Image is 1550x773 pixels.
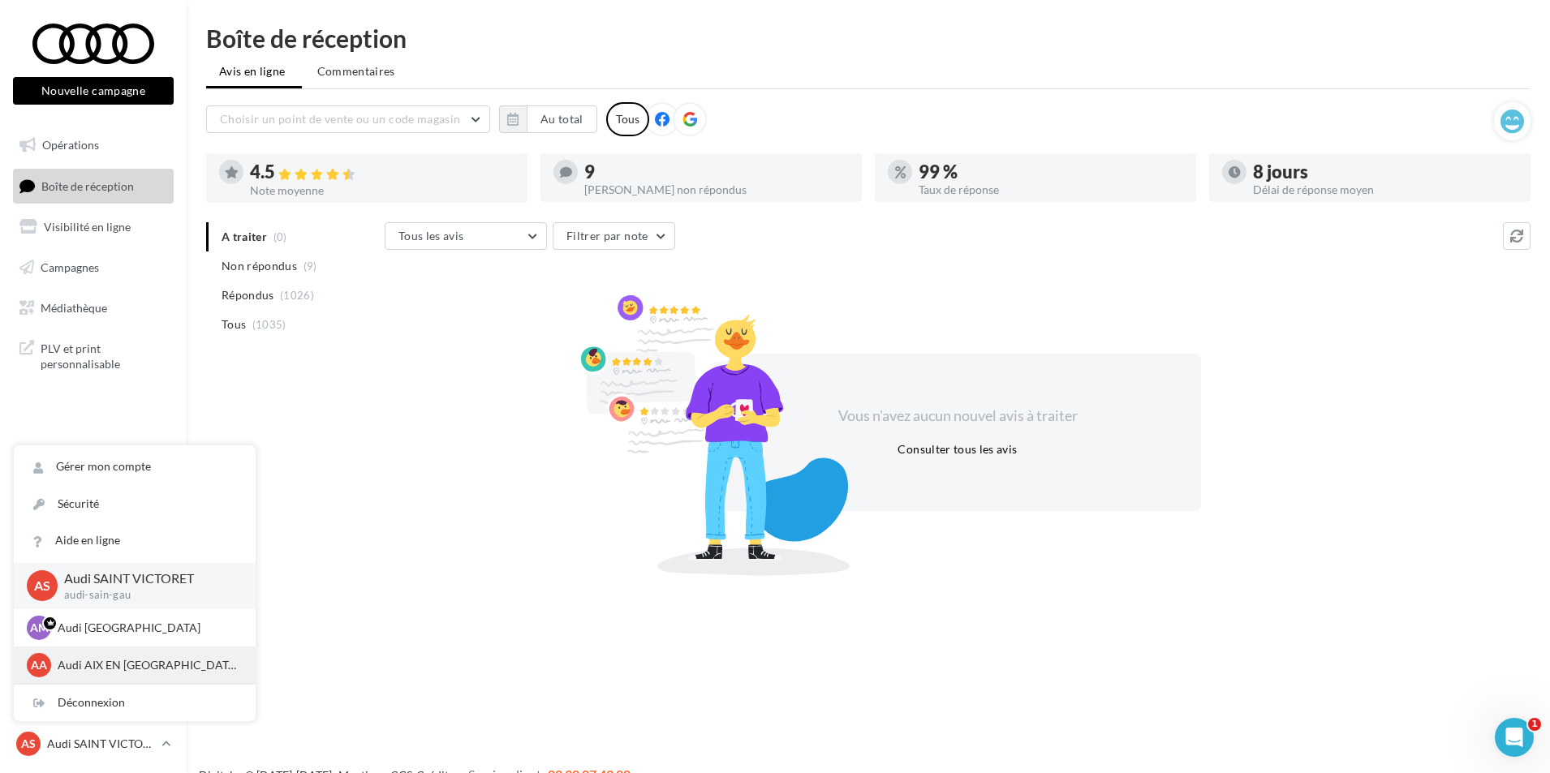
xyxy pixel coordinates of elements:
button: Consulter tous les avis [891,440,1023,459]
span: Commentaires [317,64,395,78]
div: 9 [584,163,849,181]
div: Note moyenne [250,185,515,196]
div: [PERSON_NAME] non répondus [584,184,849,195]
div: Délai de réponse moyen [1253,184,1518,195]
a: PLV et print personnalisable [10,331,177,379]
button: Tous les avis [385,222,547,250]
button: Au total [499,105,597,133]
iframe: Intercom live chat [1495,718,1534,757]
div: Taux de réponse [919,184,1183,195]
div: 4.5 [250,163,515,182]
span: (9) [304,260,317,273]
a: Opérations [10,128,177,162]
div: 99 % [919,163,1183,181]
a: Médiathèque [10,291,177,325]
a: Sécurité [14,486,256,522]
span: Boîte de réception [41,178,134,192]
span: 1 [1528,718,1541,731]
span: Tous les avis [398,229,464,243]
div: Boîte de réception [206,26,1531,50]
a: Campagnes [10,251,177,285]
span: Visibilité en ligne [44,220,131,234]
span: Opérations [42,138,99,152]
span: Répondus [222,287,274,303]
div: Tous [606,102,649,136]
p: audi-sain-gau [64,588,230,603]
div: 8 jours [1253,163,1518,181]
span: Tous [222,316,246,333]
p: Audi SAINT VICTORET [64,569,230,588]
a: Gérer mon compte [14,449,256,485]
span: AS [21,736,36,752]
span: Campagnes [41,260,99,274]
p: Audi AIX EN [GEOGRAPHIC_DATA] [58,657,236,673]
p: Audi SAINT VICTORET [47,736,155,752]
span: AM [30,620,49,636]
a: Aide en ligne [14,522,256,559]
span: Médiathèque [41,300,107,314]
span: (1026) [280,289,314,302]
button: Choisir un point de vente ou un code magasin [206,105,490,133]
span: Choisir un point de vente ou un code magasin [220,112,460,126]
span: Non répondus [222,258,297,274]
div: Déconnexion [14,685,256,721]
span: PLV et print personnalisable [41,337,167,372]
a: Visibilité en ligne [10,210,177,244]
a: Boîte de réception [10,169,177,204]
span: AS [34,577,50,595]
span: AA [31,657,47,673]
div: Vous n'avez aucun nouvel avis à traiter [818,406,1097,427]
p: Audi [GEOGRAPHIC_DATA] [58,620,236,636]
button: Nouvelle campagne [13,77,174,105]
a: AS Audi SAINT VICTORET [13,728,174,759]
button: Filtrer par note [553,222,675,250]
button: Au total [527,105,597,133]
span: (1035) [252,318,286,331]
